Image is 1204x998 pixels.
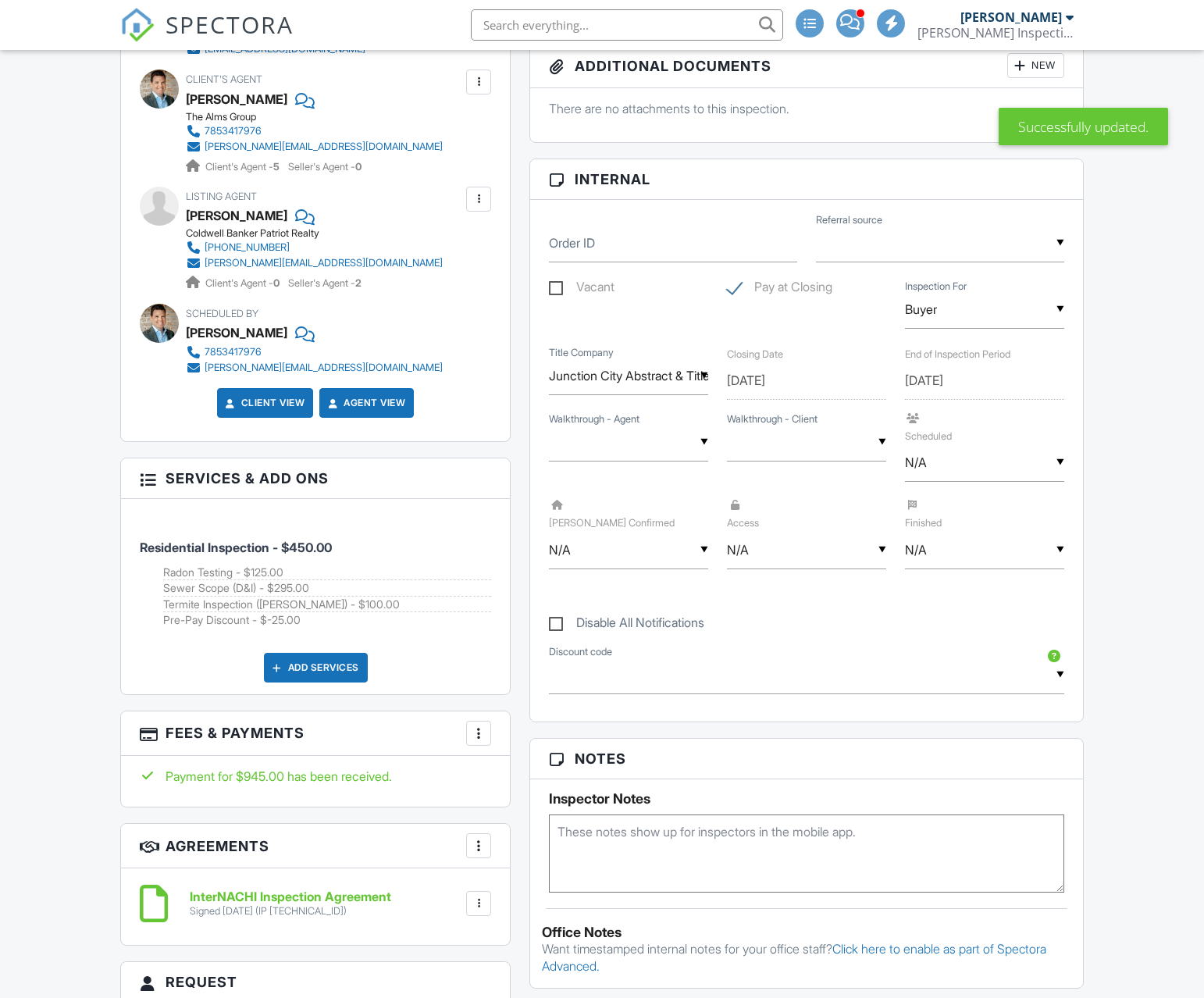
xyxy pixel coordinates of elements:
span: Residential Inspection - $450.00 [140,540,332,555]
div: 7853417976 [205,125,262,137]
h3: Agreements [121,824,510,868]
label: Access [727,497,886,529]
label: Walkthrough - Agent [549,412,639,426]
div: 7853417976 [205,346,262,358]
div: Coldwell Banker Patriot Realty [186,227,455,240]
div: [PERSON_NAME][EMAIL_ADDRESS][DOMAIN_NAME] [205,257,443,269]
input: Select Date [727,362,886,400]
label: Walkthrough - Client [727,412,818,426]
span: SPECTORA [166,8,294,41]
span: Scheduled By [186,308,258,319]
label: End of Inspection Period [905,348,1010,360]
img: The Best Home Inspection Software - Spectora [120,8,155,42]
div: Signed [DATE] (IP [TECHNICAL_ID]) [190,905,391,918]
div: [PHONE_NUMBER] [205,241,290,254]
label: Order ID [549,234,595,251]
h3: Notes [530,739,1083,779]
a: 7853417976 [186,344,443,360]
h3: Additional Documents [530,44,1083,88]
li: Service: Residential Inspection [140,511,491,640]
div: [PERSON_NAME][EMAIL_ADDRESS][DOMAIN_NAME] [205,141,443,153]
li: Add on: Radon Testing [163,565,491,581]
label: Scheduled [905,411,1064,442]
h3: Fees & Payments [121,711,510,756]
span: Client's Agent - [205,161,282,173]
p: There are no attachments to this inspection. [549,100,1064,117]
li: Add on: Sewer Scope (D&I) [163,580,491,597]
a: SPECTORA [120,21,294,54]
strong: 5 [273,161,280,173]
div: The Alms Group [186,111,455,123]
label: Vacant [549,280,614,299]
h5: Inspector Notes [549,791,1064,807]
label: Title Company [549,346,614,360]
span: Seller's Agent - [288,161,362,173]
div: Successfully updated. [999,108,1168,145]
h3: Services & Add ons [121,458,510,499]
div: [PERSON_NAME] [186,321,287,344]
li: Add on: Termite Inspection (RIX) [163,597,491,613]
label: Pay at Closing [727,280,832,299]
a: InterNACHI Inspection Agreement Signed [DATE] (IP [TECHNICAL_ID]) [190,890,391,918]
a: [PERSON_NAME][EMAIL_ADDRESS][DOMAIN_NAME] [186,360,443,376]
span: Seller's Agent - [288,277,362,289]
div: Office Notes [542,925,1071,940]
div: [PERSON_NAME][EMAIL_ADDRESS][DOMAIN_NAME] [205,362,443,374]
a: Click here to enable as part of Spectora Advanced. [542,941,1046,974]
label: Discount code [549,645,612,659]
label: Closing Date [727,348,783,360]
div: Payment for $945.00 has been received. [140,768,491,785]
a: Agent View [325,395,405,411]
a: [PHONE_NUMBER] [186,240,443,255]
a: 7853417976 [186,123,443,139]
input: Select Date [905,362,1064,400]
span: Listing Agent [186,191,257,202]
span: Client's Agent [186,73,262,85]
div: Add Services [264,653,368,683]
strong: 0 [273,277,280,289]
div: [PERSON_NAME] [960,9,1062,25]
p: Want timestamped internal notes for your office staff? [542,940,1071,975]
h6: InterNACHI Inspection Agreement [190,890,391,904]
span: Client's Agent - [205,277,282,289]
div: Mertz Inspections [917,25,1074,41]
input: Search everything... [471,9,783,41]
a: [PERSON_NAME][EMAIL_ADDRESS][DOMAIN_NAME] [186,255,443,271]
label: Referral source [816,213,882,227]
label: Disable All Notifications [549,615,704,635]
li: Add on: Pre-Pay Discount [163,612,491,628]
a: [PERSON_NAME][EMAIL_ADDRESS][DOMAIN_NAME] [186,139,443,155]
label: [PERSON_NAME] Confirmed [549,497,708,529]
label: Inspection For [905,280,967,294]
a: Client View [223,395,305,411]
a: [PERSON_NAME] [186,204,287,227]
strong: 2 [355,277,362,289]
a: [PERSON_NAME] [186,87,287,111]
strong: 0 [355,161,362,173]
div: New [1007,53,1064,78]
h3: Internal [530,159,1083,200]
label: Finished [905,497,1064,529]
